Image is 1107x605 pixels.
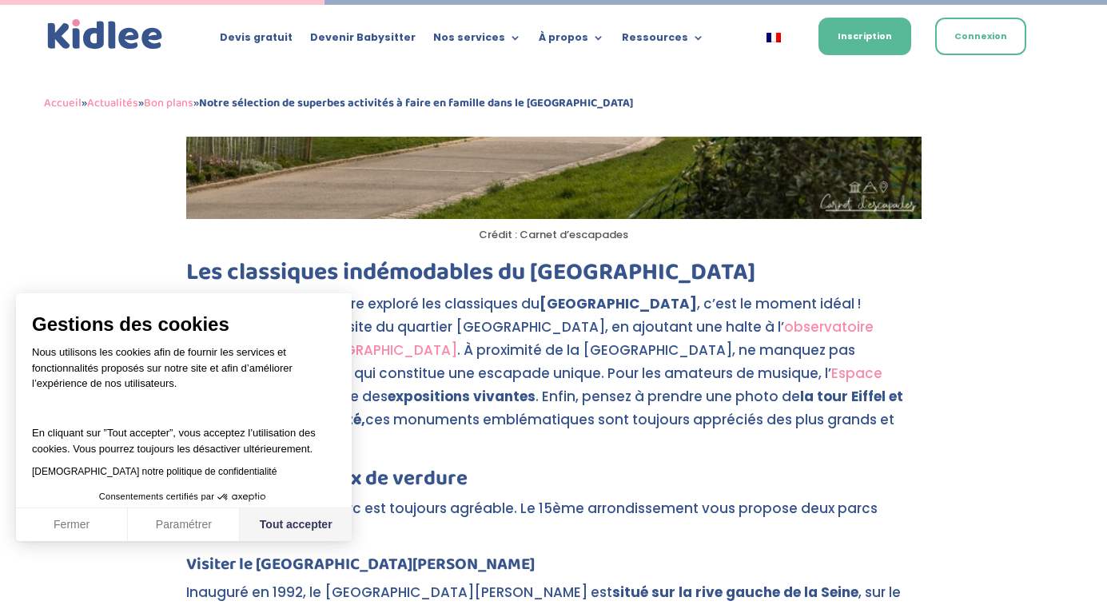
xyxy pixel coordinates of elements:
[767,33,781,42] img: Français
[240,508,352,542] button: Tout accepter
[935,18,1026,55] a: Connexion
[217,473,265,521] svg: Axeptio
[186,224,922,247] figcaption: Crédit : Carnet d’escapades
[186,293,922,468] p: Si vous n’avez pas encore exploré les classiques du , c’est le moment idéal ! Commencez par une v...
[144,94,193,113] a: Bon plans
[540,294,697,313] strong: [GEOGRAPHIC_DATA]
[622,32,704,50] a: Ressources
[32,344,336,402] p: Nous utilisons les cookies afin de fournir les services et fonctionnalités proposés sur notre sit...
[32,312,336,336] span: Gestions des cookies
[310,32,416,50] a: Devenir Babysitter
[186,556,922,581] h4: Visiter le [GEOGRAPHIC_DATA][PERSON_NAME]
[128,508,240,542] button: Paramétrer
[539,32,604,50] a: À propos
[186,497,922,557] p: Une balade dans un parc est toujours agréable. Le 15ème arrondissement vous propose deux parcs in...
[818,18,911,55] a: Inscription
[388,387,536,406] strong: expositions vivantes
[44,94,82,113] a: Accueil
[91,487,277,507] button: Consentements certifiés par
[99,492,214,501] span: Consentements certifiés par
[44,16,166,54] a: Kidlee Logo
[44,16,166,54] img: logo_kidlee_bleu
[16,508,128,542] button: Fermer
[433,32,521,50] a: Nos services
[87,94,138,113] a: Actualités
[186,261,922,293] h2: Les classiques indémodables du [GEOGRAPHIC_DATA]
[612,583,858,602] strong: situé sur la rive gauche de la Seine
[199,94,633,113] strong: Notre sélection de superbes activités à faire en famille dans le [GEOGRAPHIC_DATA]
[186,468,922,497] h3: Pour les amoureux de verdure
[220,32,293,50] a: Devis gratuit
[44,94,633,113] span: » » »
[32,466,277,477] a: [DEMOGRAPHIC_DATA] notre politique de confidentialité
[32,410,336,457] p: En cliquant sur ”Tout accepter”, vous acceptez l’utilisation des cookies. Vous pourrez toujours l...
